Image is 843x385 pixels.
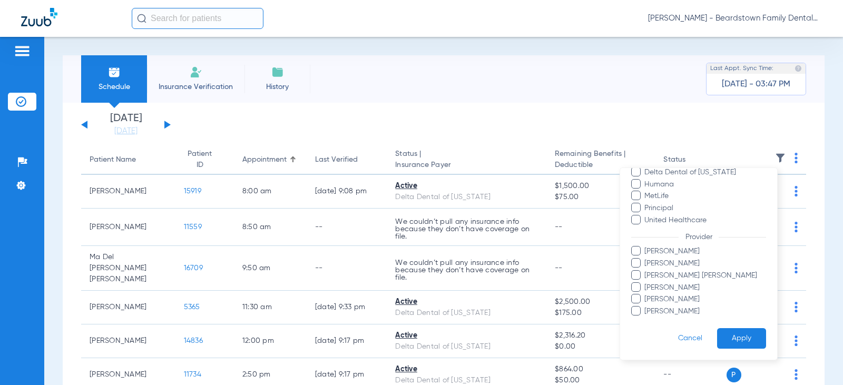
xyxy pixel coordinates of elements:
[644,191,766,202] span: MetLife
[644,258,766,269] span: [PERSON_NAME]
[644,203,766,214] span: Principal
[644,306,766,317] span: [PERSON_NAME]
[663,328,717,349] button: Cancel
[717,328,766,349] button: Apply
[644,294,766,305] span: [PERSON_NAME]
[679,233,719,241] span: Provider
[644,282,766,293] span: [PERSON_NAME]
[644,246,766,257] span: [PERSON_NAME]
[644,167,766,178] span: Delta Dental of [US_STATE]
[644,215,766,226] span: United Healthcare
[644,270,766,281] span: [PERSON_NAME] [PERSON_NAME]
[644,179,766,190] span: Humana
